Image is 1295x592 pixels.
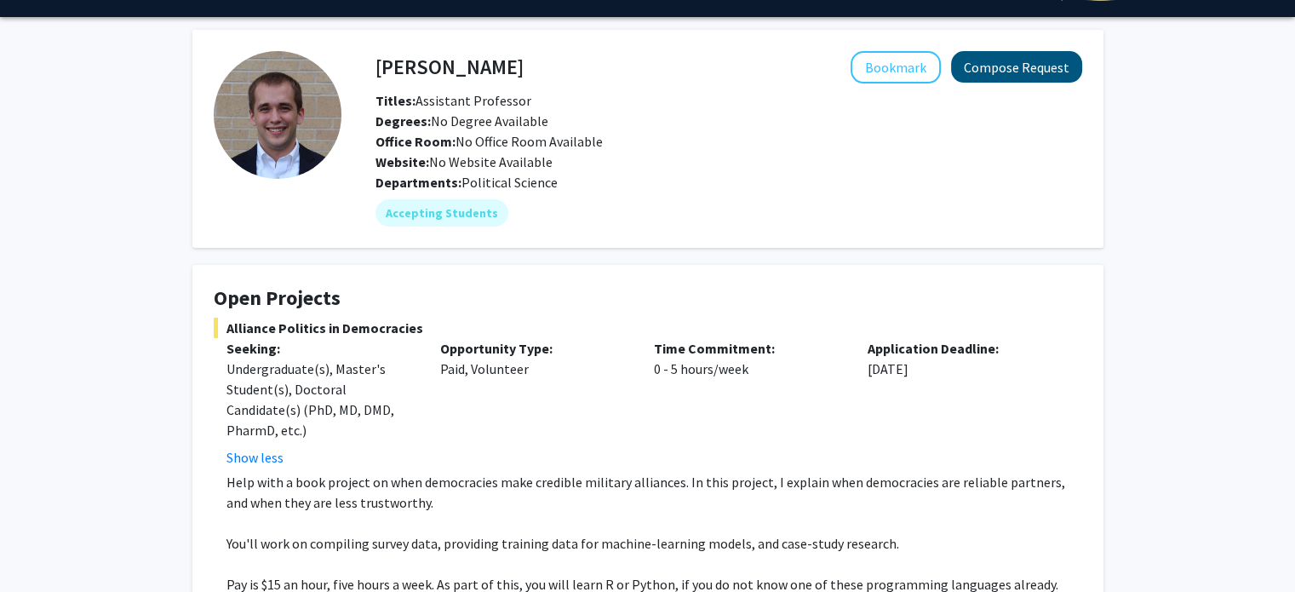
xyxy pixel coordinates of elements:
[375,92,531,109] span: Assistant Professor
[855,338,1069,468] div: [DATE]
[461,174,558,191] span: Political Science
[427,338,641,468] div: Paid, Volunteer
[214,51,341,179] img: Profile Picture
[375,133,603,150] span: No Office Room Available
[375,92,415,109] b: Titles:
[375,112,431,129] b: Degrees:
[214,286,1082,311] h4: Open Projects
[951,51,1082,83] button: Compose Request to Joshua Alley
[375,174,461,191] b: Departments:
[226,338,415,359] p: Seeking:
[375,199,508,227] mat-chip: Accepting Students
[641,338,855,468] div: 0 - 5 hours/week
[851,51,941,83] button: Add Joshua Alley to Bookmarks
[226,533,1082,554] p: You'll work on compiling survey data, providing training data for machine-learning models, and ca...
[375,133,456,150] b: Office Room:
[868,338,1056,359] p: Application Deadline:
[375,153,553,170] span: No Website Available
[375,153,429,170] b: Website:
[654,338,842,359] p: Time Commitment:
[375,51,524,83] h4: [PERSON_NAME]
[440,338,628,359] p: Opportunity Type:
[13,515,72,579] iframe: Chat
[226,359,415,440] div: Undergraduate(s), Master's Student(s), Doctoral Candidate(s) (PhD, MD, DMD, PharmD, etc.)
[214,318,1082,338] span: Alliance Politics in Democracies
[226,447,284,468] button: Show less
[375,112,548,129] span: No Degree Available
[226,472,1082,513] p: Help with a book project on when democracies make credible military alliances. In this project, I...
